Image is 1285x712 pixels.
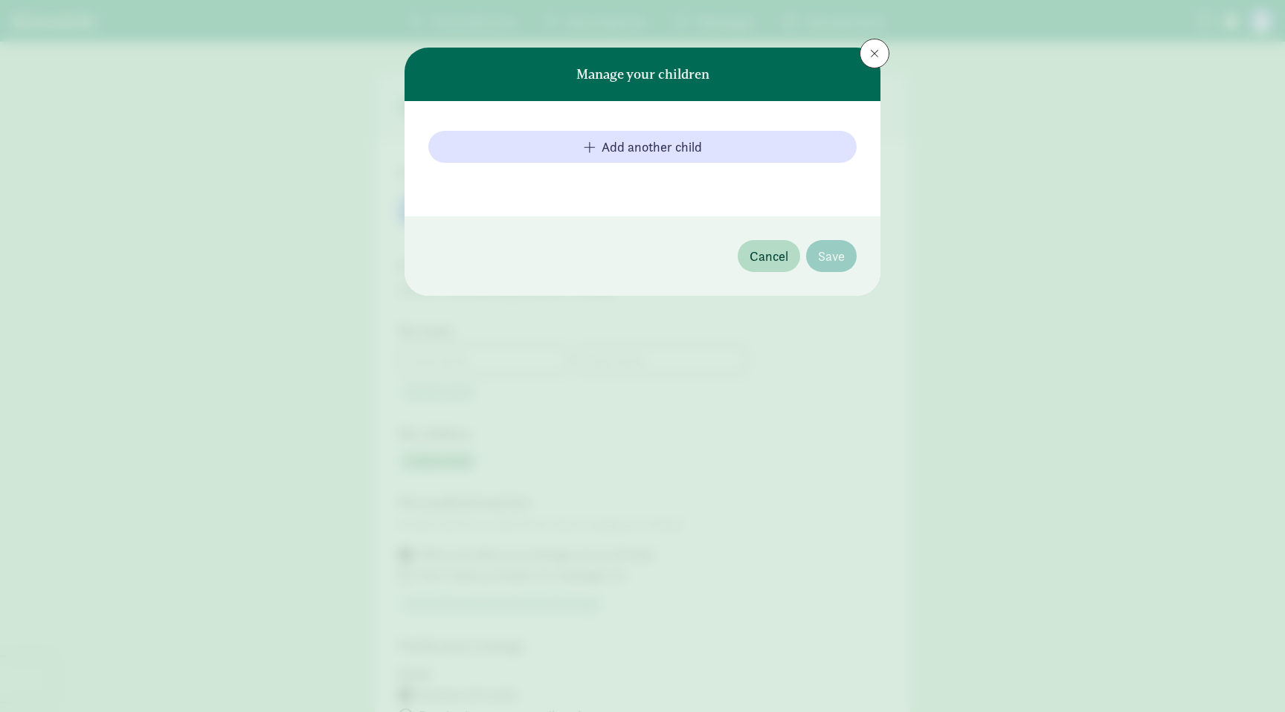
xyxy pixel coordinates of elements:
button: Save [806,240,857,272]
span: Save [818,246,845,266]
span: Cancel [750,246,788,266]
button: Cancel [738,240,800,272]
button: Add another child [428,131,857,163]
span: Add another child [602,137,702,157]
h6: Manage your children [576,67,709,82]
